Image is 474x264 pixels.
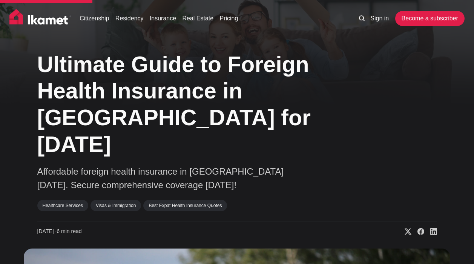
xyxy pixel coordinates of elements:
a: Real Estate [182,14,213,23]
a: Share on X [399,228,411,235]
time: 6 min read [37,228,82,235]
a: Share on Facebook [411,228,424,235]
a: Sign in [370,14,389,23]
a: Share on Linkedin [424,228,437,235]
a: Insurance [150,14,176,23]
img: Ikamet home [9,9,71,28]
a: Best Expat Health Insurance Quotes [143,200,227,211]
a: Healthcare Services [37,200,88,211]
a: Citizenship [80,14,109,23]
a: Visas & Immigration [91,200,141,211]
a: Residency [115,14,144,23]
a: Become a subscriber [395,11,465,26]
a: Pricing [220,14,238,23]
h1: Ultimate Guide to Foreign Health Insurance in [GEOGRAPHIC_DATA] for [DATE] [37,51,339,158]
span: [DATE] ∙ [37,228,57,234]
p: Affordable foreign health insurance in [GEOGRAPHIC_DATA] [DATE]. Secure comprehensive coverage [D... [37,165,301,192]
